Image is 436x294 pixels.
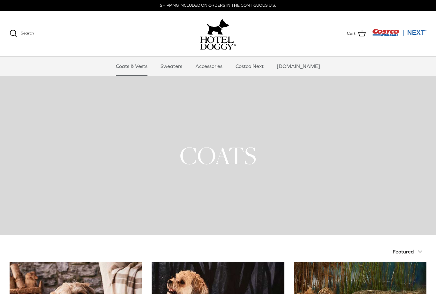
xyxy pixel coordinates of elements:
span: Featured [393,249,414,254]
a: hoteldoggy.com hoteldoggycom [200,17,236,50]
img: Costco Next [372,28,426,36]
span: Search [21,31,34,35]
a: [DOMAIN_NAME] [271,57,326,76]
button: Featured [393,245,426,259]
img: hoteldoggy.com [207,17,229,36]
a: Costco Next [230,57,269,76]
img: hoteldoggycom [200,36,236,50]
a: Accessories [190,57,228,76]
a: Visit Costco Next [372,33,426,37]
a: Search [10,30,34,37]
span: Cart [347,30,356,37]
a: Sweaters [155,57,188,76]
a: Coats & Vests [110,57,153,76]
h1: COATS [10,140,426,171]
a: Cart [347,29,366,38]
